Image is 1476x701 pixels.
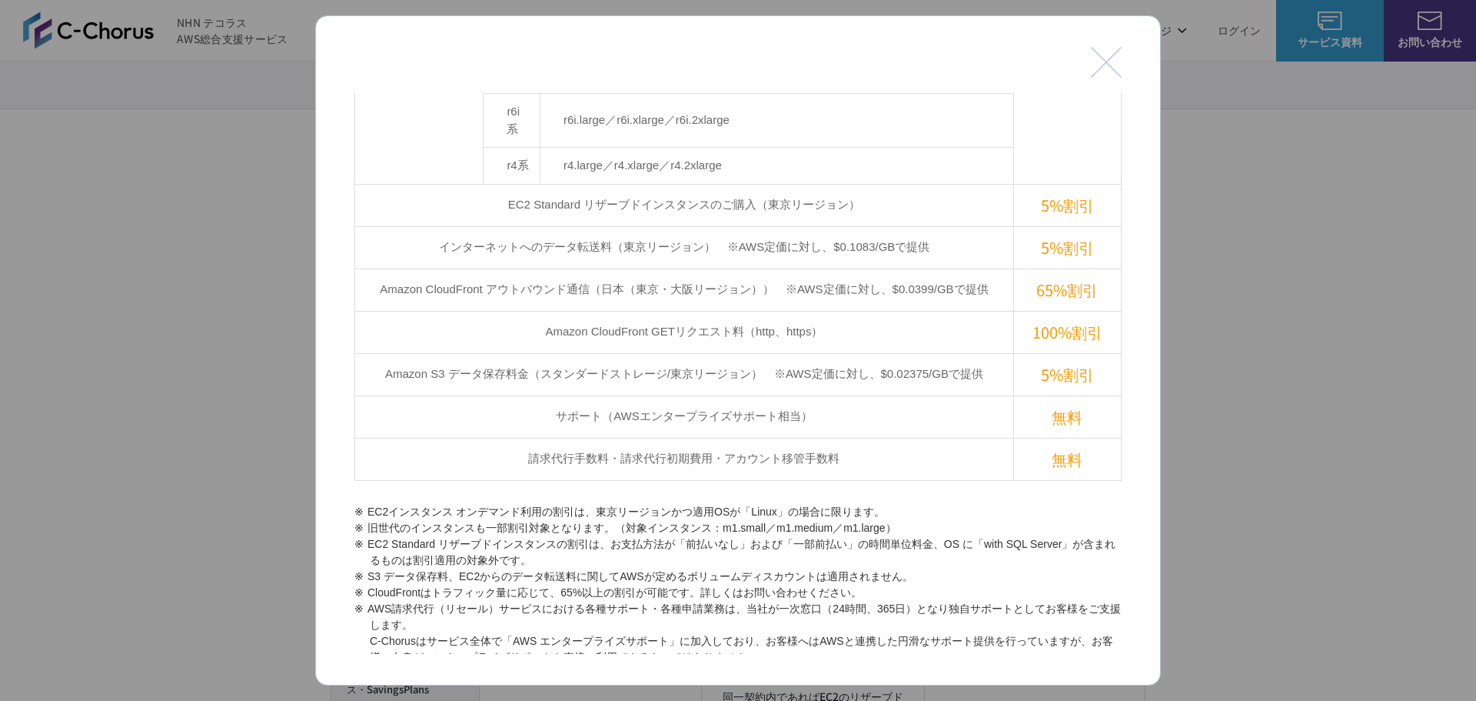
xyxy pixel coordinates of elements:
[355,226,1014,269] td: インターネットへのデータ転送料（東京リージョン） ※AWS定価に対し、$0.1083/GBで提供
[354,585,1122,601] li: CloudFrontはトラフィック量に応じて、65%以上の割引が可能です。詳しくはお問い合わせください。
[1091,47,1122,78] button: 閉じる
[354,520,1122,536] li: 旧世代のインスタンスも一部割引対象となります。（対象インスタンス：m1.small／m1.medium／m1.large）
[355,311,1014,353] td: Amazon CloudFront GETリクエスト料（http、https）
[1013,438,1121,480] td: 無料
[1013,396,1121,438] td: 無料
[355,353,1014,396] td: Amazon S3 データ保存料金（スタンダードストレージ/東京リージョン） ※AWS定価に対し、$0.02375/GBで提供
[355,269,1014,311] td: Amazon CloudFront アウトバウンド通信（日本（東京・大阪リージョン）） ※AWS定価に対し、$0.0399/GBで提供
[1013,184,1121,226] td: 5%割引
[355,184,1014,226] td: EC2 Standard リザーブドインスタンスのご購入（東京リージョン）
[354,569,1122,585] li: S3 データ保存料、EC2からのデータ転送料に関してAWSが定めるボリュームディスカウントは適用されません。
[355,438,1014,480] td: 請求代行手数料・請求代行初期費用・アカウント移管手数料
[1013,311,1121,353] td: 100%割引
[540,148,1013,185] td: r4.large／r4.xlarge／r4.2xlarge
[1013,226,1121,269] td: 5%割引
[354,504,1122,520] li: EC2インスタンス オンデマンド利用の割引は、東京リージョンかつ適用OSが「Linux」の場合に限ります。
[354,536,1122,569] li: EC2 Standard リザーブドインスタンスの割引は、お支払方法が「前払いなし」および「一部前払い」の時間単位料金、OS に「with SQL Server」が含まれるものは割引適用の対象外です。
[540,94,1013,148] td: r6i.large／r6i.xlarge／r6i.2xlarge
[484,148,540,185] td: r4系
[354,601,1122,666] li: AWS請求代行（リセール）サービスにおける各種サポート・各種申請業務は、当社が一次窓口（24時間、365日）となり独自サポートとしてお客様をご支援します。 C-Chorusはサービス全体で「AW...
[1013,269,1121,311] td: 65%割引
[484,94,540,148] td: r6i系
[355,396,1014,438] td: サポート（AWSエンタープライズサポート相当）
[1013,353,1121,396] td: 5%割引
